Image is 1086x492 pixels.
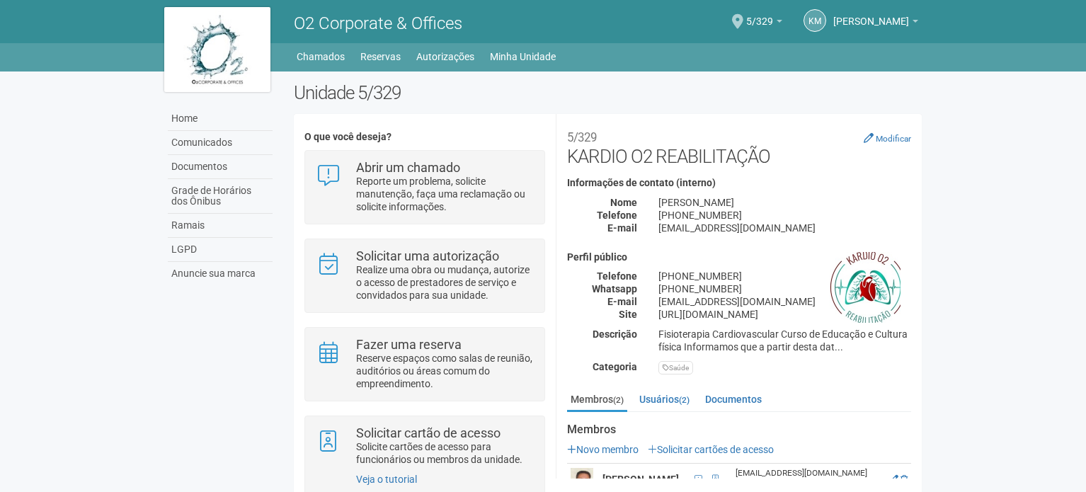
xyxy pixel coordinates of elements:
[648,295,922,308] div: [EMAIL_ADDRESS][DOMAIN_NAME]
[168,179,273,214] a: Grade de Horários dos Ônibus
[830,252,901,323] img: business.png
[890,474,898,484] a: Editar membro
[567,444,639,455] a: Novo membro
[294,82,922,103] h2: Unidade 5/329
[356,248,499,263] strong: Solicitar uma autorização
[648,222,922,234] div: [EMAIL_ADDRESS][DOMAIN_NAME]
[316,161,533,213] a: Abrir um chamado Reporte um problema, solicite manutenção, faça uma reclamação ou solicite inform...
[304,132,544,142] h4: O que você deseja?
[607,296,637,307] strong: E-mail
[602,474,679,485] strong: [PERSON_NAME]
[164,7,270,92] img: logo.jpg
[648,328,922,353] div: Fisioterapia Cardiovascular Curso de Educação e Cultura física Informamos que a partir desta dat...
[567,178,911,188] h4: Informações de contato (interno)
[619,309,637,320] strong: Site
[168,262,273,285] a: Anuncie sua marca
[567,423,911,436] strong: Membros
[597,270,637,282] strong: Telefone
[746,18,782,29] a: 5/329
[736,467,881,479] div: [EMAIL_ADDRESS][DOMAIN_NAME]
[356,474,417,485] a: Veja o tutorial
[356,263,534,302] p: Realize uma obra ou mudança, autorize o acesso de prestadores de serviço e convidados para sua un...
[610,197,637,208] strong: Nome
[648,270,922,282] div: [PHONE_NUMBER]
[876,134,911,144] small: Modificar
[613,395,624,405] small: (2)
[648,308,922,321] div: [URL][DOMAIN_NAME]
[901,474,908,484] a: Excluir membro
[168,155,273,179] a: Documentos
[648,196,922,209] div: [PERSON_NAME]
[168,238,273,262] a: LGPD
[571,468,593,491] img: user.png
[356,352,534,390] p: Reserve espaços como salas de reunião, auditórios ou áreas comum do empreendimento.
[864,132,911,144] a: Modificar
[567,389,627,412] a: Membros(2)
[168,131,273,155] a: Comunicados
[597,210,637,221] strong: Telefone
[294,13,462,33] span: O2 Corporate & Offices
[316,427,533,466] a: Solicitar cartão de acesso Solicite cartões de acesso para funcionários ou membros da unidade.
[804,9,826,32] a: KM
[356,440,534,466] p: Solicite cartões de acesso para funcionários ou membros da unidade.
[679,395,690,405] small: (2)
[168,107,273,131] a: Home
[356,160,460,175] strong: Abrir um chamado
[316,338,533,390] a: Fazer uma reserva Reserve espaços como salas de reunião, auditórios ou áreas comum do empreendime...
[356,175,534,213] p: Reporte um problema, solicite manutenção, faça uma reclamação ou solicite informações.
[567,252,911,263] h4: Perfil público
[416,47,474,67] a: Autorizações
[593,328,637,340] strong: Descrição
[648,209,922,222] div: [PHONE_NUMBER]
[168,214,273,238] a: Ramais
[592,283,637,294] strong: Whatsapp
[648,282,922,295] div: [PHONE_NUMBER]
[297,47,345,67] a: Chamados
[360,47,401,67] a: Reservas
[636,389,693,410] a: Usuários(2)
[490,47,556,67] a: Minha Unidade
[833,18,918,29] a: [PERSON_NAME]
[593,361,637,372] strong: Categoria
[746,2,773,27] span: 5/329
[648,444,774,455] a: Solicitar cartões de acesso
[316,250,533,302] a: Solicitar uma autorização Realize uma obra ou mudança, autorize o acesso de prestadores de serviç...
[356,337,462,352] strong: Fazer uma reserva
[658,361,693,374] div: Saúde
[567,130,597,144] small: 5/329
[356,425,501,440] strong: Solicitar cartão de acesso
[607,222,637,234] strong: E-mail
[702,389,765,410] a: Documentos
[833,2,909,27] span: Kiria Maria de Carvalho Trindade
[567,125,911,167] h2: KARDIO O2 REABILITAÇÃO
